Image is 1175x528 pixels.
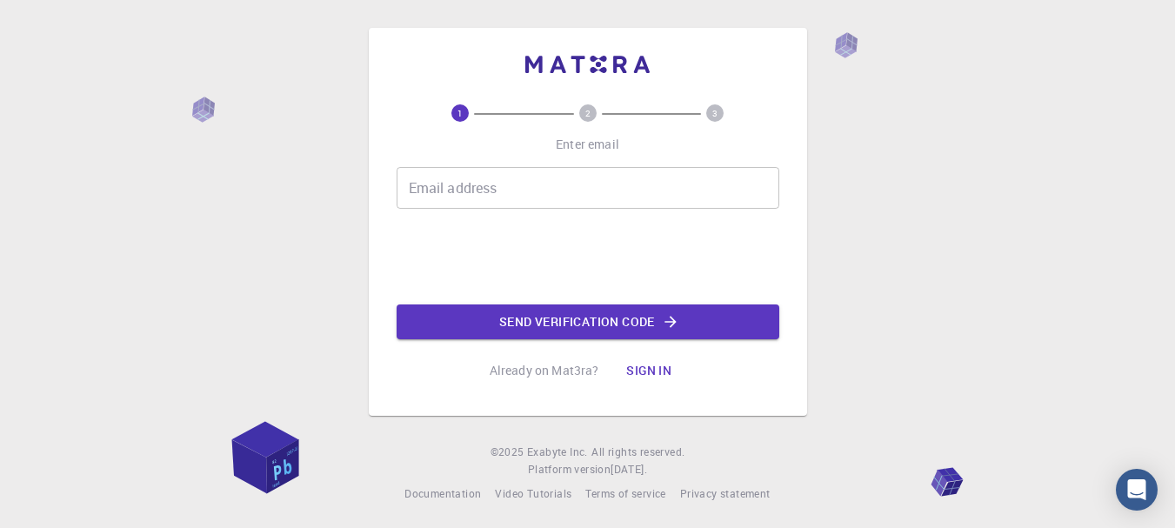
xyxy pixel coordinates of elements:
[680,486,771,500] span: Privacy statement
[404,485,481,503] a: Documentation
[527,444,588,461] a: Exabyte Inc.
[712,107,718,119] text: 3
[680,485,771,503] a: Privacy statement
[527,444,588,458] span: Exabyte Inc.
[585,486,665,500] span: Terms of service
[495,485,571,503] a: Video Tutorials
[612,353,685,388] button: Sign in
[397,304,779,339] button: Send verification code
[591,444,684,461] span: All rights reserved.
[491,444,527,461] span: © 2025
[528,461,611,478] span: Platform version
[585,107,591,119] text: 2
[556,136,619,153] p: Enter email
[495,486,571,500] span: Video Tutorials
[457,107,463,119] text: 1
[585,485,665,503] a: Terms of service
[456,223,720,291] iframe: reCAPTCHA
[490,362,599,379] p: Already on Mat3ra?
[611,461,647,478] a: [DATE].
[404,486,481,500] span: Documentation
[611,462,647,476] span: [DATE] .
[1116,469,1158,511] div: Open Intercom Messenger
